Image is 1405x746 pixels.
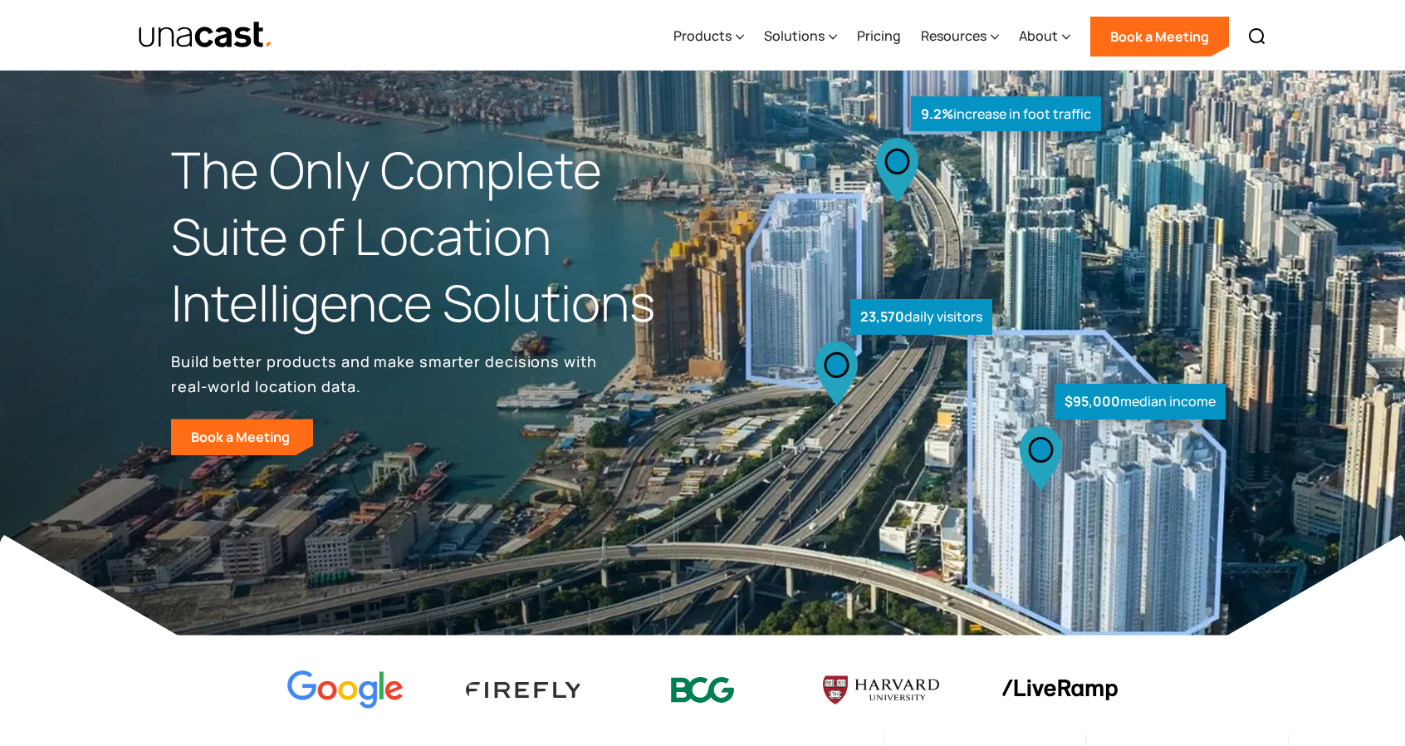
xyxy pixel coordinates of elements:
div: About [1019,2,1070,71]
div: daily visitors [850,299,992,335]
strong: 23,570 [860,307,904,326]
div: Solutions [764,2,837,71]
p: Build better products and make smarter decisions with real-world location data. [171,349,603,399]
div: increase in foot traffic [911,96,1101,132]
div: Resources [921,26,986,46]
img: Firefly Advertising logo [466,682,582,698]
img: Unacast text logo [138,21,273,50]
div: Products [673,26,732,46]
div: median income [1055,384,1226,420]
strong: 9.2% [921,105,953,123]
img: Harvard U logo [823,670,939,710]
img: Google logo Color [287,670,404,709]
div: Products [673,2,744,71]
h1: The Only Complete Suite of Location Intelligence Solutions [171,137,702,336]
a: home [138,21,273,50]
a: Book a Meeting [171,419,313,455]
strong: $95,000 [1065,392,1120,410]
img: BCG logo [644,666,761,714]
img: Search icon [1247,27,1267,47]
a: Pricing [857,2,901,71]
div: About [1019,26,1058,46]
a: Book a Meeting [1090,17,1229,56]
div: Resources [921,2,999,71]
img: liveramp logo [1001,680,1118,700]
div: Solutions [764,26,825,46]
